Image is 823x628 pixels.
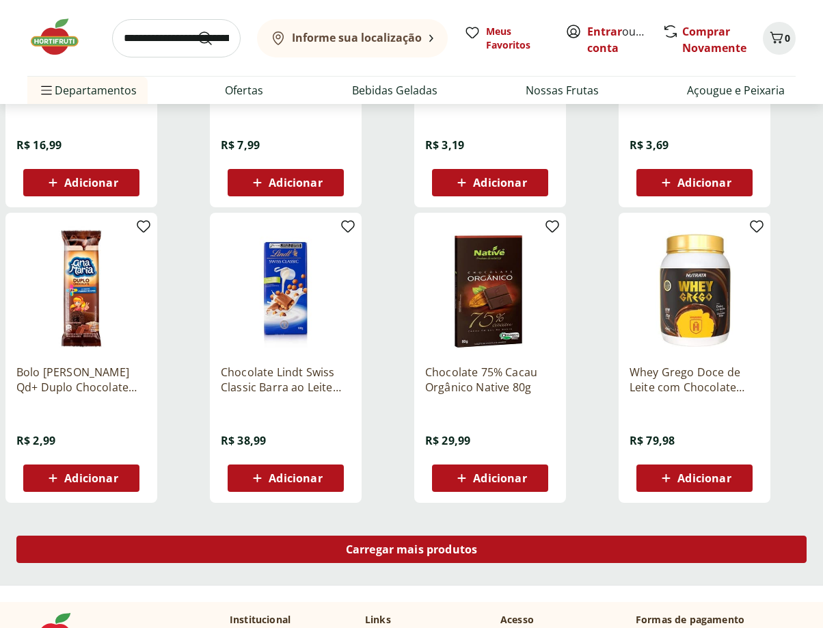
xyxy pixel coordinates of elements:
img: Chocolate 75% Cacau Orgânico Native 80g [425,224,555,354]
a: Carregar mais produtos [16,536,807,568]
p: Institucional [230,613,291,627]
span: R$ 16,99 [16,138,62,153]
button: Adicionar [636,465,753,492]
button: Adicionar [636,169,753,196]
button: Adicionar [432,169,548,196]
p: Formas de pagamento [636,613,796,627]
span: R$ 3,19 [425,138,464,153]
span: Adicionar [64,177,118,188]
span: R$ 38,99 [221,433,266,448]
a: Ofertas [225,82,263,99]
span: Meus Favoritos [486,25,549,52]
a: Bolo [PERSON_NAME] Qd+ Duplo Chocolate 35G [16,365,146,395]
b: Informe sua localização [292,30,422,45]
span: R$ 79,98 [630,433,675,448]
span: Adicionar [269,177,322,188]
p: Acesso [500,613,534,627]
span: 0 [785,31,790,44]
a: Bebidas Geladas [352,82,437,99]
span: Adicionar [677,177,731,188]
input: search [112,19,241,57]
img: Hortifruti [27,16,96,57]
a: Chocolate Lindt Swiss Classic Barra ao Leite Com Avelã 100g [221,365,351,395]
a: Açougue e Peixaria [687,82,785,99]
a: Entrar [587,24,622,39]
img: Whey Grego Doce de Leite com Chocolate Belga Nutrata 450g [630,224,759,354]
span: Adicionar [64,473,118,484]
span: R$ 7,99 [221,138,260,153]
span: R$ 2,99 [16,433,55,448]
a: Nossas Frutas [526,82,599,99]
span: Adicionar [473,177,526,188]
button: Menu [38,74,55,107]
button: Submit Search [197,30,230,47]
span: Adicionar [473,473,526,484]
a: Comprar Novamente [682,24,746,55]
img: Chocolate Lindt Swiss Classic Barra ao Leite Com Avelã 100g [221,224,351,354]
span: Adicionar [677,473,731,484]
a: Criar conta [587,24,662,55]
span: R$ 29,99 [425,433,470,448]
span: Adicionar [269,473,322,484]
button: Carrinho [763,22,796,55]
button: Adicionar [432,465,548,492]
button: Informe sua localização [257,19,448,57]
span: Carregar mais produtos [346,544,478,555]
img: Bolo Ana Maria Qd+ Duplo Chocolate 35G [16,224,146,354]
a: Meus Favoritos [464,25,549,52]
a: Chocolate 75% Cacau Orgânico Native 80g [425,365,555,395]
button: Adicionar [23,169,139,196]
a: Whey Grego Doce de Leite com Chocolate Belga Nutrata 450g [630,365,759,395]
span: R$ 3,69 [630,138,669,153]
button: Adicionar [23,465,139,492]
button: Adicionar [228,169,344,196]
button: Adicionar [228,465,344,492]
span: ou [587,23,648,56]
span: Departamentos [38,74,137,107]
